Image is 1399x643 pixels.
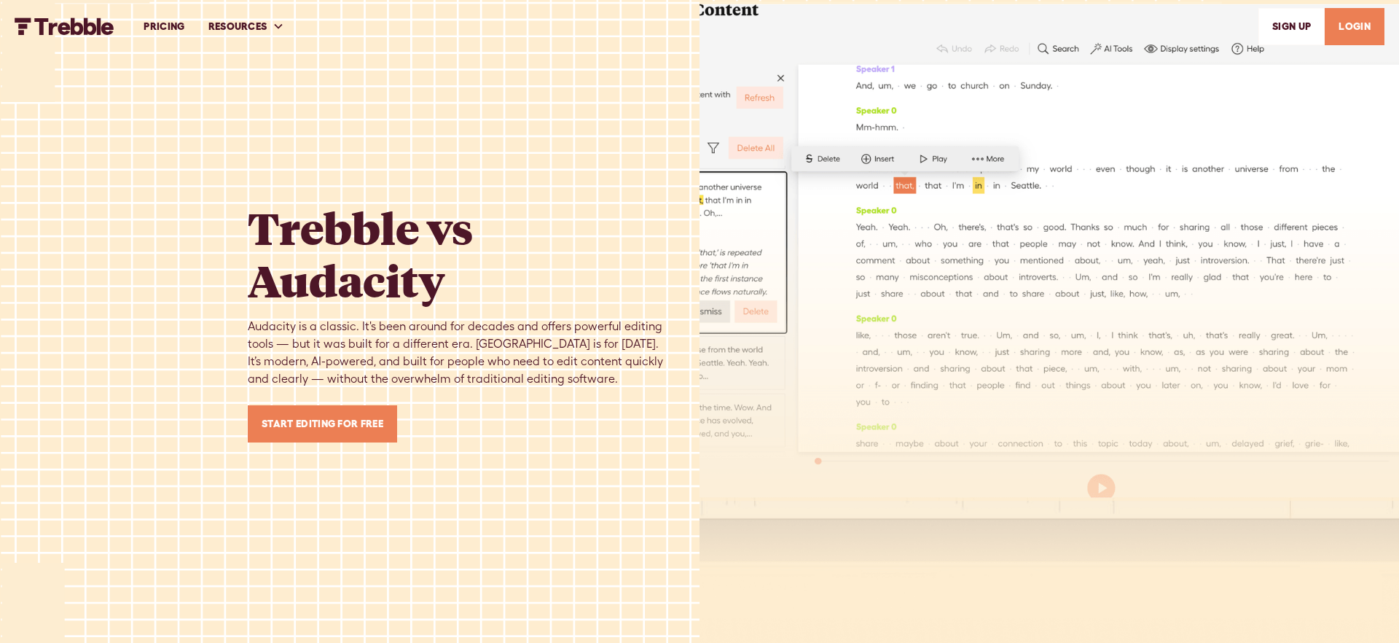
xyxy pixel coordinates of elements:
a: PRICING [132,1,196,52]
div: Audacity is a classic. It's been around for decades and offers powerful editing tools — but it wa... [248,318,667,388]
div: RESOURCES [197,1,297,52]
h1: Trebble vs Audacity [248,201,667,306]
div: RESOURCES [208,19,267,34]
img: Trebble FM Logo [15,17,114,35]
a: Start Editing for Free [248,405,397,443]
a: SIGn UP [1258,8,1325,45]
a: home [15,17,114,35]
a: LOGIN [1325,8,1384,45]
